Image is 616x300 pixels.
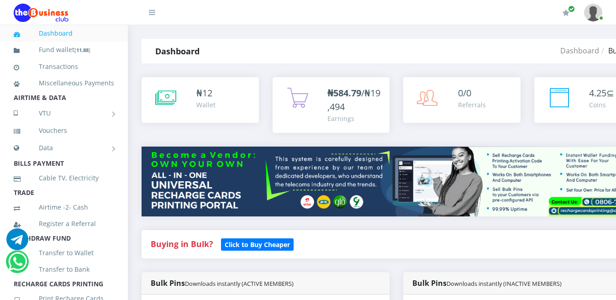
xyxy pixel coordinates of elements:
[196,100,216,110] div: Wallet
[185,279,294,288] small: Downloads instantly (ACTIVE MEMBERS)
[14,39,114,61] a: Fund wallet[11.88]
[403,77,521,123] a: 0/0 Referrals
[14,56,114,77] a: Transactions
[14,242,114,263] a: Transfer to Wallet
[327,114,381,123] div: Earnings
[76,47,89,53] b: 11.88
[14,213,114,234] a: Register a Referral
[14,102,114,125] a: VTU
[151,238,213,249] strong: Buying in Bulk?
[327,87,380,113] span: /₦19,494
[196,86,216,100] div: ₦
[202,87,212,99] span: 12
[8,258,27,273] a: Chat for support
[6,235,28,250] a: Chat for support
[155,46,200,57] strong: Dashboard
[14,197,114,218] a: Airtime -2- Cash
[14,73,114,94] a: Miscellaneous Payments
[273,77,390,133] a: ₦584.79/₦19,494 Earnings
[14,23,114,44] a: Dashboard
[74,47,90,53] small: [ ]
[447,279,562,288] small: Downloads instantly (INACTIVE MEMBERS)
[14,4,68,22] img: Logo
[560,46,599,56] a: Dashboard
[458,87,471,99] span: 0/0
[151,278,294,288] strong: Bulk Pins
[568,5,575,12] span: Renew/Upgrade Subscription
[14,168,114,189] a: Cable TV, Electricity
[14,137,114,159] a: Data
[142,77,259,123] a: ₦12 Wallet
[584,4,602,21] img: User
[412,278,562,288] strong: Bulk Pins
[563,9,569,16] i: Renew/Upgrade Subscription
[327,87,361,99] b: ₦584.79
[14,120,114,141] a: Vouchers
[458,100,486,110] div: Referrals
[589,86,614,100] div: ⊆
[14,259,114,280] a: Transfer to Bank
[221,238,294,249] a: Click to Buy Cheaper
[589,87,606,99] span: 4.25
[225,240,290,249] b: Click to Buy Cheaper
[589,100,614,110] div: Coins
